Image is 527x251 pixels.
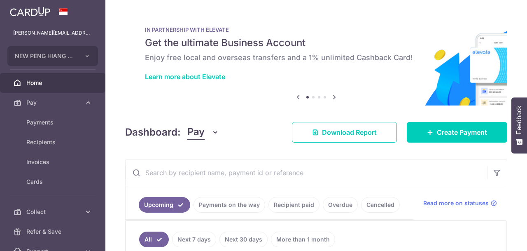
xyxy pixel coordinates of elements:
[10,7,50,16] img: CardUp
[322,127,377,137] span: Download Report
[26,118,81,127] span: Payments
[26,208,81,216] span: Collect
[361,197,400,213] a: Cancelled
[268,197,319,213] a: Recipient paid
[219,232,268,247] a: Next 30 days
[407,122,507,143] a: Create Payment
[187,124,219,140] button: Pay
[26,228,81,236] span: Refer & Save
[145,53,487,63] h6: Enjoy free local and overseas transfers and a 1% unlimited Cashback Card!
[187,124,205,140] span: Pay
[26,79,81,87] span: Home
[15,52,76,60] span: NEW PENG HIANG PTE. LTD.
[125,13,507,106] img: Renovation banner
[145,26,487,33] p: IN PARTNERSHIP WITH ELEVATE
[194,197,265,213] a: Payments on the way
[515,106,523,134] span: Feedback
[271,232,335,247] a: More than 1 month
[26,158,81,166] span: Invoices
[423,199,497,207] a: Read more on statuses
[145,73,225,81] a: Learn more about Elevate
[126,160,487,186] input: Search by recipient name, payment id or reference
[474,226,519,247] iframe: Opens a widget where you can find more information
[26,178,81,186] span: Cards
[145,36,487,49] h5: Get the ultimate Business Account
[26,138,81,146] span: Recipients
[125,125,181,140] h4: Dashboard:
[172,232,216,247] a: Next 7 days
[139,232,169,247] a: All
[139,197,190,213] a: Upcoming
[26,99,81,107] span: Pay
[511,97,527,153] button: Feedback - Show survey
[423,199,489,207] span: Read more on statuses
[13,29,92,37] p: [PERSON_NAME][EMAIL_ADDRESS][DOMAIN_NAME]
[323,197,358,213] a: Overdue
[437,127,487,137] span: Create Payment
[7,46,98,66] button: NEW PENG HIANG PTE. LTD.
[292,122,397,143] a: Download Report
